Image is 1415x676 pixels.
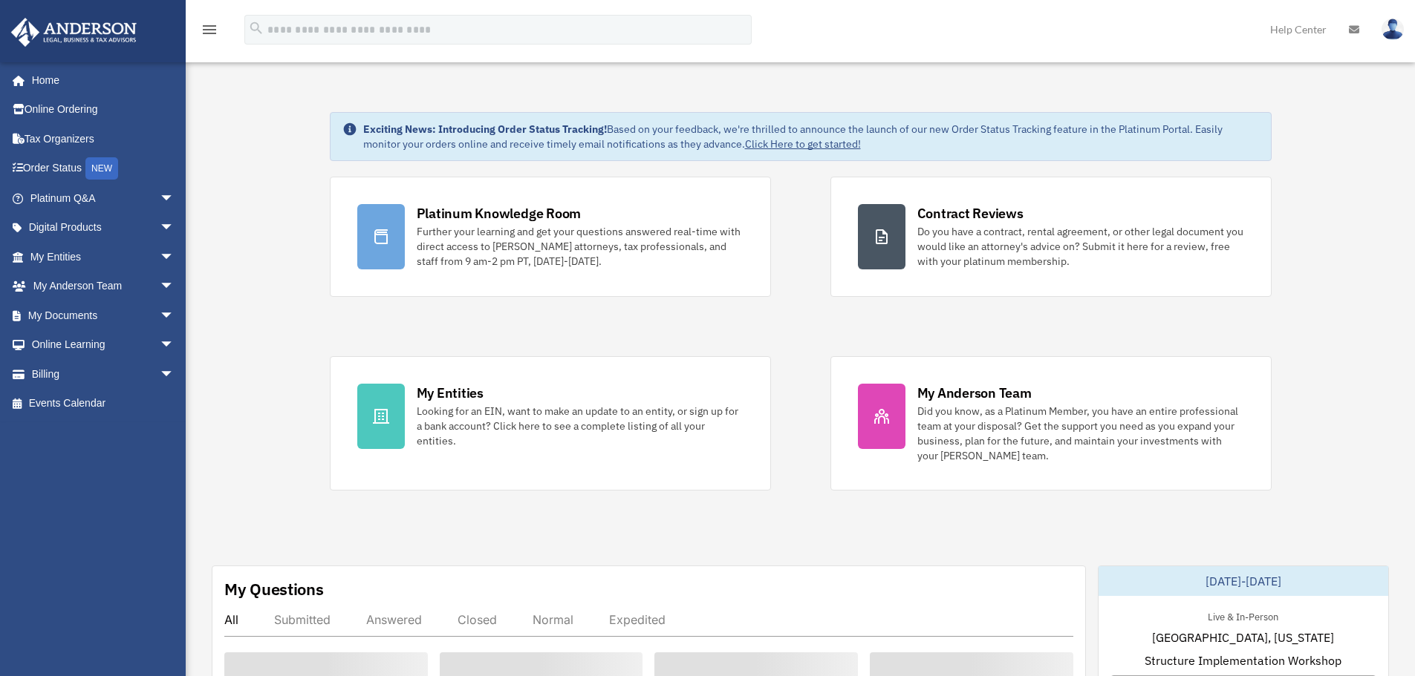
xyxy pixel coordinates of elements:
a: Tax Organizers [10,124,197,154]
div: My Questions [224,578,324,600]
a: Events Calendar [10,389,197,419]
span: arrow_drop_down [160,359,189,390]
span: arrow_drop_down [160,301,189,331]
div: Looking for an EIN, want to make an update to an entity, or sign up for a bank account? Click her... [417,404,744,448]
a: Click Here to get started! [745,137,861,151]
span: Structure Implementation Workshop [1145,652,1341,669]
span: arrow_drop_down [160,272,189,302]
div: Do you have a contract, rental agreement, or other legal document you would like an attorney's ad... [917,224,1244,269]
div: Live & In-Person [1196,608,1290,623]
a: My Anderson Teamarrow_drop_down [10,272,197,301]
div: Submitted [274,612,331,627]
div: NEW [85,157,118,180]
div: Normal [533,612,573,627]
span: arrow_drop_down [160,242,189,272]
i: search [248,20,264,36]
a: Order StatusNEW [10,154,197,184]
a: Contract Reviews Do you have a contract, rental agreement, or other legal document you would like... [830,177,1272,297]
a: menu [201,26,218,39]
a: Platinum Knowledge Room Further your learning and get your questions answered real-time with dire... [330,177,771,297]
span: arrow_drop_down [160,183,189,214]
div: My Anderson Team [917,384,1032,402]
div: [DATE]-[DATE] [1099,566,1388,596]
div: Further your learning and get your questions answered real-time with direct access to [PERSON_NAM... [417,224,744,269]
strong: Exciting News: Introducing Order Status Tracking! [363,122,607,136]
div: Answered [366,612,422,627]
div: Did you know, as a Platinum Member, you have an entire professional team at your disposal? Get th... [917,404,1244,463]
div: Closed [458,612,497,627]
span: [GEOGRAPHIC_DATA], [US_STATE] [1152,629,1334,646]
a: My Entitiesarrow_drop_down [10,242,197,272]
div: Platinum Knowledge Room [417,204,582,223]
a: Online Learningarrow_drop_down [10,330,197,360]
a: My Entities Looking for an EIN, want to make an update to an entity, or sign up for a bank accoun... [330,356,771,490]
div: Contract Reviews [917,204,1024,223]
a: Online Ordering [10,95,197,125]
a: Billingarrow_drop_down [10,359,197,389]
a: My Documentsarrow_drop_down [10,301,197,330]
i: menu [201,21,218,39]
img: Anderson Advisors Platinum Portal [7,18,141,47]
span: arrow_drop_down [160,213,189,243]
a: Digital Productsarrow_drop_down [10,213,197,243]
a: Home [10,65,189,95]
a: My Anderson Team Did you know, as a Platinum Member, you have an entire professional team at your... [830,356,1272,490]
img: User Pic [1382,19,1404,40]
div: Based on your feedback, we're thrilled to announce the launch of our new Order Status Tracking fe... [363,122,1259,151]
span: arrow_drop_down [160,330,189,361]
div: Expedited [609,612,666,627]
a: Platinum Q&Aarrow_drop_down [10,183,197,213]
div: All [224,612,238,627]
div: My Entities [417,384,484,402]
